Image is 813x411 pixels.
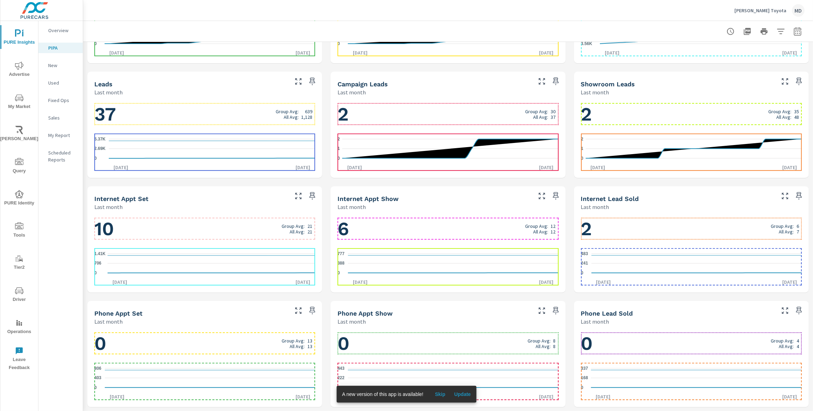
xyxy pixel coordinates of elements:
[337,332,558,355] h1: 0
[581,385,583,390] text: 0
[591,393,615,400] p: [DATE]
[793,305,805,316] span: Save this to your personalized report
[307,223,312,229] p: 21
[2,158,36,175] span: Query
[337,80,388,88] h5: Campaign Leads
[550,190,561,202] span: Save this to your personalized report
[94,137,106,142] text: 5.37K
[2,62,36,79] span: Advertise
[454,391,471,397] span: Update
[307,76,318,87] span: Save this to your personalized report
[94,376,101,381] text: 403
[779,229,794,235] p: All Avg:
[48,132,77,139] p: My Report
[337,41,340,46] text: 0
[771,338,794,344] p: Group Avg:
[38,78,83,88] div: Used
[337,156,340,161] text: 0
[553,344,556,349] p: 8
[94,41,97,46] text: 0
[94,102,315,126] h1: 37
[293,190,304,202] button: Make Fullscreen
[38,60,83,71] div: New
[581,146,583,151] text: 1
[777,393,802,400] p: [DATE]
[38,130,83,140] div: My Report
[342,164,367,171] p: [DATE]
[109,164,133,171] p: [DATE]
[282,338,305,344] p: Group Avg:
[337,261,344,266] text: 388
[94,217,315,241] h1: 10
[533,229,548,235] p: All Avg:
[586,164,610,171] p: [DATE]
[779,76,791,87] button: Make Fullscreen
[779,190,791,202] button: Make Fullscreen
[307,338,312,344] p: 13
[794,109,799,114] p: 35
[48,97,77,104] p: Fixed Ops
[94,366,101,371] text: 806
[337,137,340,142] text: 2
[290,344,305,349] p: All Avg:
[0,21,38,375] div: nav menu
[337,195,399,202] h5: Internet Appt Show
[581,102,802,126] h1: 2
[581,156,583,161] text: 0
[337,317,366,326] p: Last month
[94,156,97,161] text: 0
[797,223,799,229] p: 6
[38,147,83,165] div: Scheduled Reports
[94,146,106,151] text: 2.69K
[553,338,556,344] p: 8
[792,4,805,17] div: MD
[48,79,77,86] p: Used
[307,190,318,202] span: Save this to your personalized report
[581,317,609,326] p: Last month
[2,190,36,207] span: PURE Identity
[38,113,83,123] div: Sales
[293,76,304,87] button: Make Fullscreen
[337,375,344,380] text: 222
[94,251,106,256] text: 1.41K
[581,80,635,88] h5: Showroom Leads
[94,271,97,275] text: 0
[581,41,592,46] text: 3.56K
[581,310,633,317] h5: Phone Lead Sold
[48,114,77,121] p: Sales
[793,76,805,87] span: Save this to your personalized report
[301,114,312,120] p: 1,128
[2,319,36,336] span: Operations
[797,338,799,344] p: 4
[581,137,583,142] text: 2
[337,271,340,275] text: 0
[307,305,318,316] span: Save this to your personalized report
[2,94,36,111] span: My Market
[581,332,802,355] h1: 0
[581,376,588,381] text: 168
[525,223,548,229] p: Group Avg:
[337,366,344,371] text: 443
[307,229,312,235] p: 21
[534,393,559,400] p: [DATE]
[600,49,624,56] p: [DATE]
[38,95,83,106] div: Fixed Ops
[337,217,558,241] h1: 6
[581,195,639,202] h5: Internet Lead Sold
[581,203,609,211] p: Last month
[794,114,799,120] p: 48
[528,338,551,344] p: Group Avg:
[777,279,802,286] p: [DATE]
[337,88,366,96] p: Last month
[757,24,771,38] button: Print Report
[534,49,559,56] p: [DATE]
[777,164,802,171] p: [DATE]
[305,109,312,114] p: 639
[774,24,788,38] button: Apply Filters
[536,76,547,87] button: Make Fullscreen
[276,109,299,114] p: Group Avg:
[777,49,802,56] p: [DATE]
[525,109,548,114] p: Group Avg:
[551,223,556,229] p: 12
[536,305,547,316] button: Make Fullscreen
